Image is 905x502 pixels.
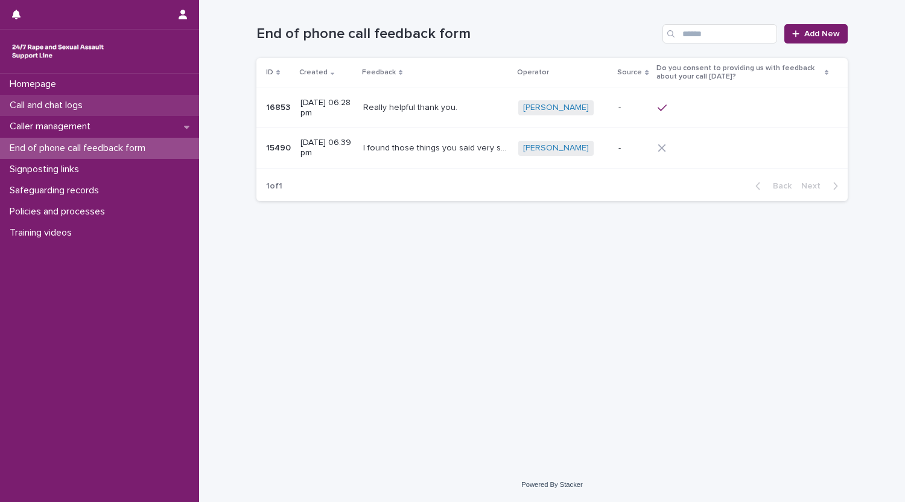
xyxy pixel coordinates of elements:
p: Do you consent to providing us with feedback about your call [DATE]? [656,62,822,84]
p: [DATE] 06:39 pm [300,138,354,158]
a: Powered By Stacker [521,481,582,488]
span: Back [766,182,792,190]
a: [PERSON_NAME] [523,103,589,113]
p: - [618,103,647,113]
p: 1 of 1 [256,172,292,201]
p: Safeguarding records [5,185,109,196]
img: rhQMoQhaT3yELyF149Cw [10,39,106,63]
p: Policies and processes [5,206,115,217]
p: I found those things you said very supportive and helpful. Especially, when you said that women a... [363,141,511,153]
button: Next [796,181,848,191]
p: [DATE] 06:28 pm [300,98,354,118]
p: Homepage [5,79,66,90]
span: Add New [804,30,840,38]
p: Source [617,66,642,79]
p: Operator [517,66,549,79]
span: Next [801,182,828,190]
p: Really helpful thank you. [363,100,460,113]
h1: End of phone call feedback form [256,25,658,43]
p: Caller management [5,121,100,132]
p: 15490 [266,141,293,153]
tr: 1685316853 [DATE] 06:28 pmReally helpful thank you.Really helpful thank you. [PERSON_NAME] - [256,88,848,128]
p: 16853 [266,100,293,113]
button: Back [746,181,796,191]
p: - [618,143,647,153]
p: ID [266,66,273,79]
a: Add New [784,24,848,43]
p: End of phone call feedback form [5,143,155,154]
p: Created [299,66,328,79]
p: Call and chat logs [5,100,92,111]
p: Signposting links [5,164,89,175]
tr: 1549015490 [DATE] 06:39 pmI found those things you said very supportive and helpful. Especially, ... [256,128,848,169]
a: [PERSON_NAME] [523,143,589,153]
input: Search [662,24,777,43]
p: Training videos [5,227,81,239]
p: Feedback [362,66,396,79]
